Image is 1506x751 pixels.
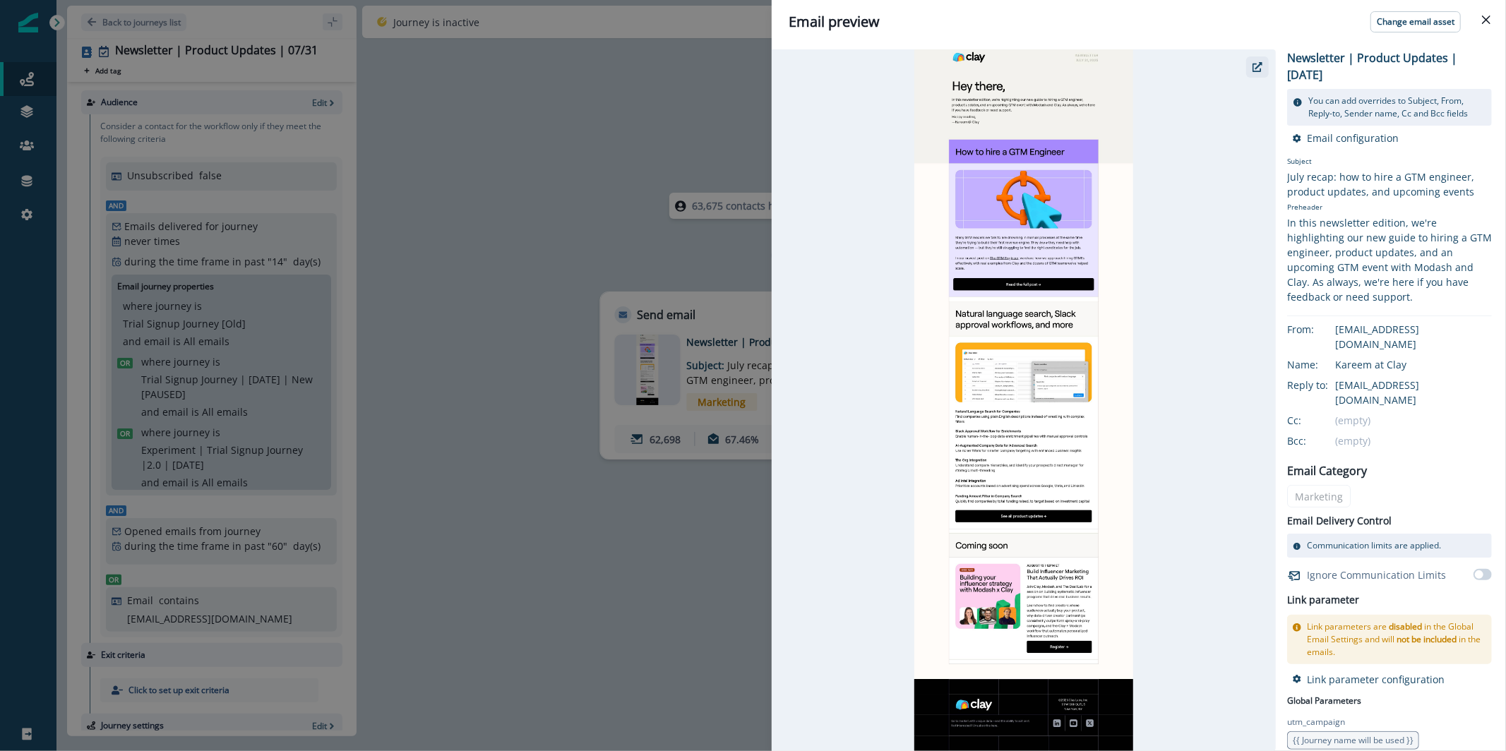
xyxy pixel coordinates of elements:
[1287,199,1492,215] p: Preheader
[1307,131,1399,145] p: Email configuration
[1287,156,1492,169] p: Subject
[789,11,1489,32] div: Email preview
[1287,591,1359,609] h2: Link parameter
[1308,95,1486,120] p: You can add overrides to Subject, From, Reply-to, Sender name, Cc and Bcc fields
[1307,567,1446,582] p: Ignore Communication Limits
[1293,131,1399,145] button: Email configuration
[1370,11,1461,32] button: Change email asset
[1287,378,1358,392] div: Reply to:
[1389,620,1422,632] span: disabled
[1287,433,1358,448] div: Bcc:
[1287,413,1358,428] div: Cc:
[1475,8,1498,31] button: Close
[1335,378,1492,407] div: [EMAIL_ADDRESS][DOMAIN_NAME]
[1287,215,1492,304] div: In this newsletter edition, we're highlighting our new guide to hiring a GTM engineer, product up...
[1287,169,1492,199] div: July recap: how to hire a GTM engineer, product updates, and upcoming events
[1287,462,1367,479] p: Email Category
[1287,692,1361,707] p: Global Parameters
[1287,716,1345,728] p: utm_campaign
[1287,357,1358,372] div: Name:
[1377,17,1454,27] p: Change email asset
[1307,539,1441,552] p: Communication limits are applied.
[1293,734,1414,746] span: {{ Journey name will be used }}
[1307,673,1445,686] p: Link parameter configuration
[1335,357,1492,372] div: Kareem at Clay
[1287,322,1358,337] div: From:
[1335,433,1492,448] div: (empty)
[1307,620,1486,659] p: Link parameters are in the Global Email Settings and will in the emails.
[1335,413,1492,428] div: (empty)
[1397,633,1457,645] span: not be included
[1293,673,1445,686] button: Link parameter configuration
[1335,322,1492,352] div: [EMAIL_ADDRESS][DOMAIN_NAME]
[1287,513,1392,528] p: Email Delivery Control
[1287,49,1492,83] p: Newsletter | Product Updates | [DATE]
[914,49,1133,751] img: email asset unavailable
